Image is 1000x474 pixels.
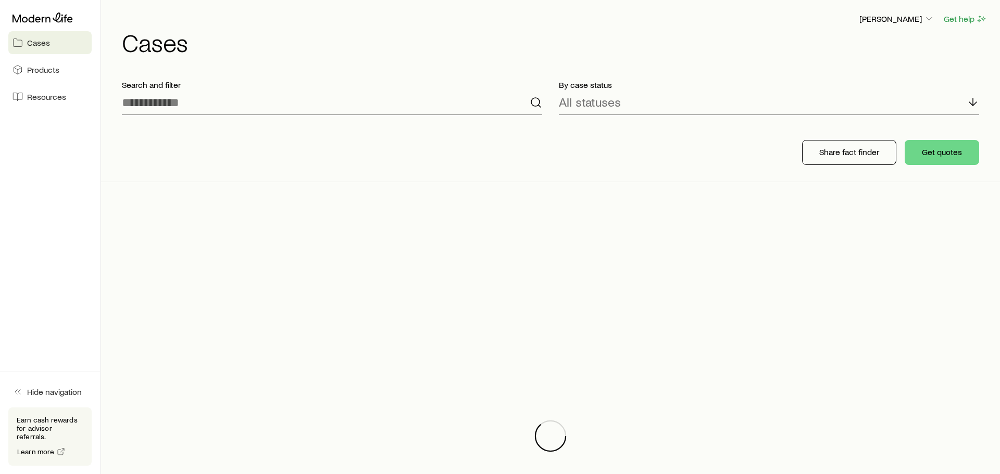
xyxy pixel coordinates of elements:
span: Resources [27,92,66,102]
span: Hide navigation [27,387,82,397]
span: Products [27,65,59,75]
button: Hide navigation [8,380,92,403]
button: Share fact finder [802,140,896,165]
div: Earn cash rewards for advisor referrals.Learn more [8,407,92,466]
a: Resources [8,85,92,108]
button: Get help [943,13,988,25]
a: Products [8,58,92,81]
a: Cases [8,31,92,54]
p: Earn cash rewards for advisor referrals. [17,416,83,441]
p: All statuses [559,95,621,109]
span: Learn more [17,448,55,455]
p: Search and filter [122,80,542,90]
h1: Cases [122,30,988,55]
span: Cases [27,37,50,48]
button: Get quotes [905,140,979,165]
p: By case status [559,80,979,90]
button: [PERSON_NAME] [859,13,935,25]
p: [PERSON_NAME] [859,14,934,24]
p: Share fact finder [819,147,879,157]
